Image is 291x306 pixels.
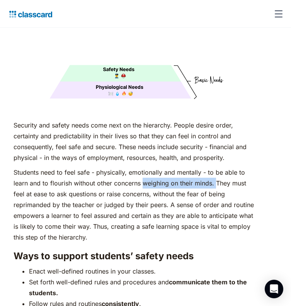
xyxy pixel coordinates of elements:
li: Set forth well-defined rules and procedures and [29,277,254,298]
strong: communicate them to the students. [29,278,247,297]
h3: Ways to support students’ safety needs [14,250,254,262]
li: Enact well-defined routines in your classes. [29,266,254,277]
a: home [6,8,52,19]
p: Security and safety needs come next on the hierarchy. People desire order, certainty and predicta... [14,120,254,163]
p: ‍ [14,105,254,116]
div: menu [269,5,285,23]
p: Students need to feel safe - physically, emotionally and mentally - to be able to learn and to fl... [14,167,254,243]
div: Open Intercom Messenger [265,280,283,298]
